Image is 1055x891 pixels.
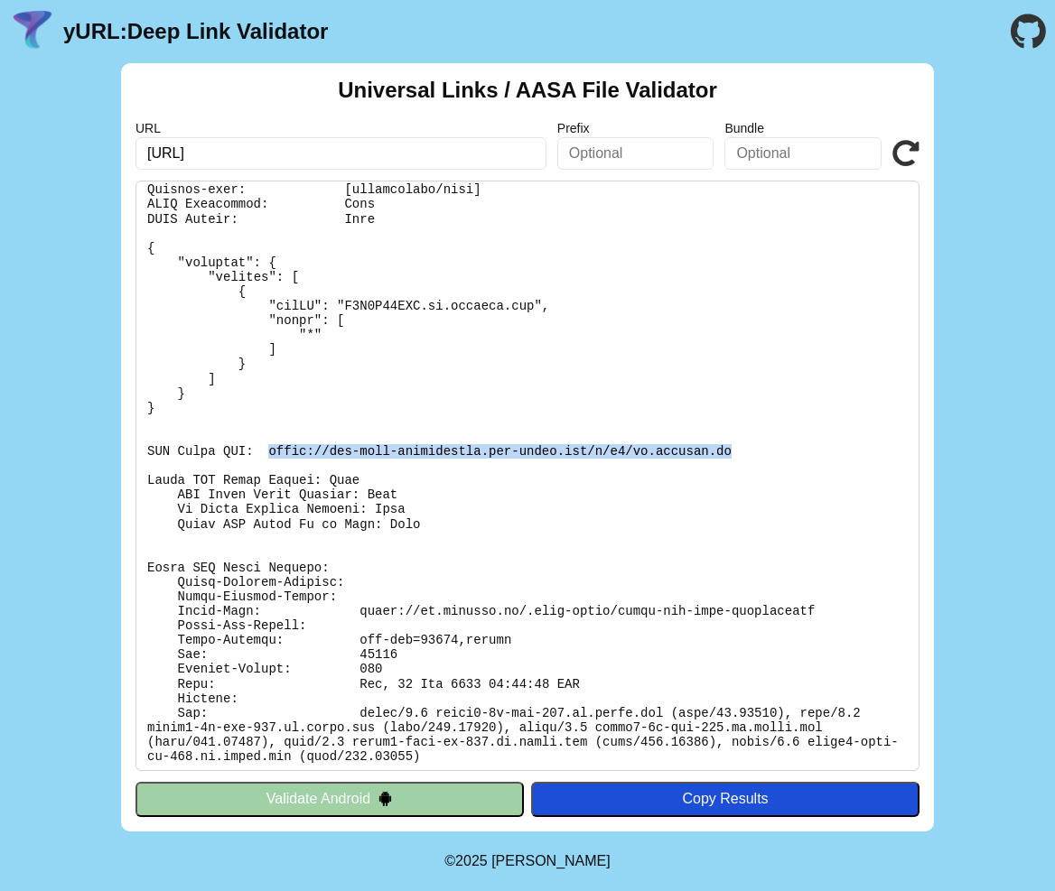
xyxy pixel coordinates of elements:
footer: © [444,831,610,891]
a: yURL:Deep Link Validator [63,19,328,44]
a: Michael Ibragimchayev's Personal Site [491,853,611,868]
input: Optional [724,137,882,170]
label: Bundle [724,121,882,135]
button: Copy Results [531,782,920,816]
button: Validate Android [135,782,524,816]
span: 2025 [455,853,488,868]
img: droidIcon.svg [378,791,393,806]
input: Required [135,137,546,170]
pre: Lorem ipsu do: sitam://co.adipisc.el/.sedd-eiusm/tempo-inc-utla-etdoloremag Al Enimadmi: Veni Qui... [135,181,920,771]
div: Copy Results [540,791,910,807]
label: URL [135,121,546,135]
input: Optional [557,137,714,170]
h2: Universal Links / AASA File Validator [338,78,717,103]
img: yURL Logo [9,8,56,55]
label: Prefix [557,121,714,135]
